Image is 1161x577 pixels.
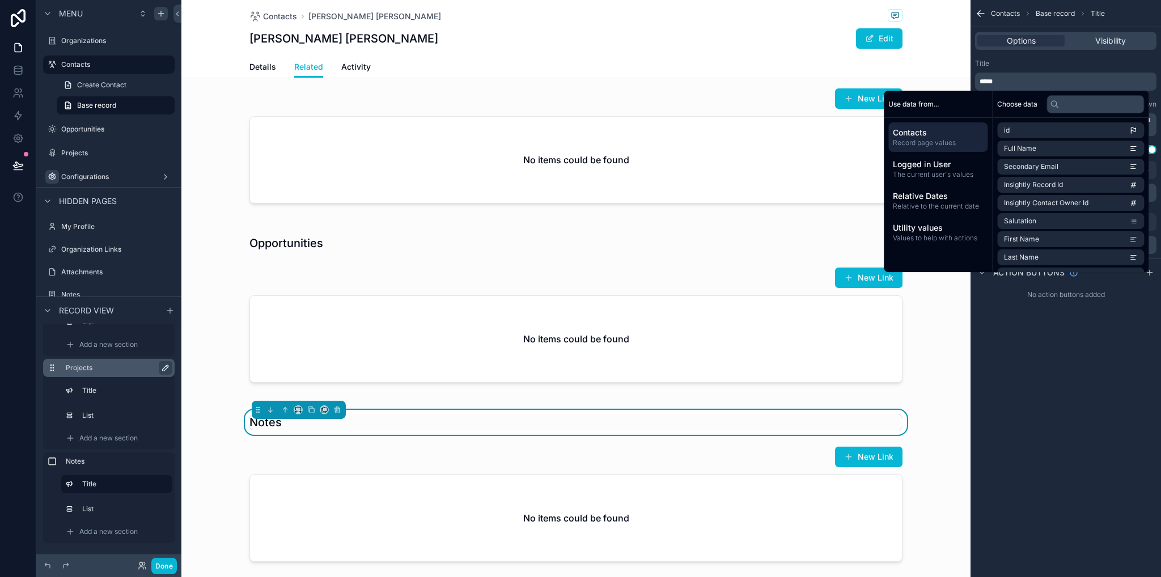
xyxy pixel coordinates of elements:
a: Projects [43,144,175,162]
div: scrollable content [975,73,1156,91]
label: Notes [61,290,172,299]
span: Use data from... [888,100,939,109]
label: Opportunities [61,125,172,134]
span: Add a new section [79,340,138,349]
span: Relative Dates [893,190,983,202]
span: Contacts [263,11,297,22]
a: Base record [57,96,175,114]
span: Add a new section [79,527,138,536]
span: Title [1091,9,1105,18]
label: Title [82,480,163,489]
span: Menu [59,8,83,19]
span: Contacts [991,9,1020,18]
span: Create Contact [77,80,126,90]
label: Organization Links [61,245,172,254]
span: Related [294,61,323,73]
a: My Profile [43,218,175,236]
span: Details [249,61,276,73]
label: Notes [66,457,170,466]
span: Utility values [893,222,983,234]
div: No action buttons added [971,286,1161,304]
span: Logged in User [893,159,983,170]
a: Details [249,57,276,79]
div: scrollable content [884,118,992,252]
label: Organizations [61,36,172,45]
a: Notes [43,286,175,304]
a: Configurations [43,168,175,186]
label: Contacts [61,60,168,69]
a: Attachments [43,263,175,281]
span: Action buttons [993,267,1065,278]
span: The current user's values [893,170,983,179]
span: Values to help with actions [893,234,983,243]
label: Title [975,59,989,68]
span: Base record [1036,9,1075,18]
a: Organization Links [43,240,175,258]
span: Hidden pages [59,196,117,207]
label: List [82,411,168,420]
span: Activity [341,61,371,73]
span: Add a new section [79,434,138,443]
label: Attachments [61,268,172,277]
label: Title [82,386,168,395]
span: Record page values [893,138,983,147]
span: Base record [77,101,116,110]
span: Contacts [893,127,983,138]
a: [PERSON_NAME] [PERSON_NAME] [308,11,441,22]
a: Contacts [249,11,297,22]
div: scrollable content [36,324,181,554]
label: List [82,504,168,514]
h1: [PERSON_NAME] [PERSON_NAME] [249,31,438,46]
a: Related [294,57,323,78]
label: Configurations [61,172,156,181]
label: Projects [61,149,172,158]
span: Record view [59,304,114,316]
button: Edit [856,28,902,49]
span: Relative to the current date [893,202,983,211]
a: Opportunities [43,120,175,138]
a: Organizations [43,32,175,50]
label: My Profile [61,222,172,231]
label: Projects [66,363,166,372]
a: Activity [341,57,371,79]
a: Contacts [43,56,175,74]
span: Options [1007,35,1036,46]
h1: Notes [249,414,282,430]
a: Create Contact [57,76,175,94]
span: Choose data [997,100,1037,109]
span: Visibility [1095,35,1126,46]
button: Done [151,558,177,574]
